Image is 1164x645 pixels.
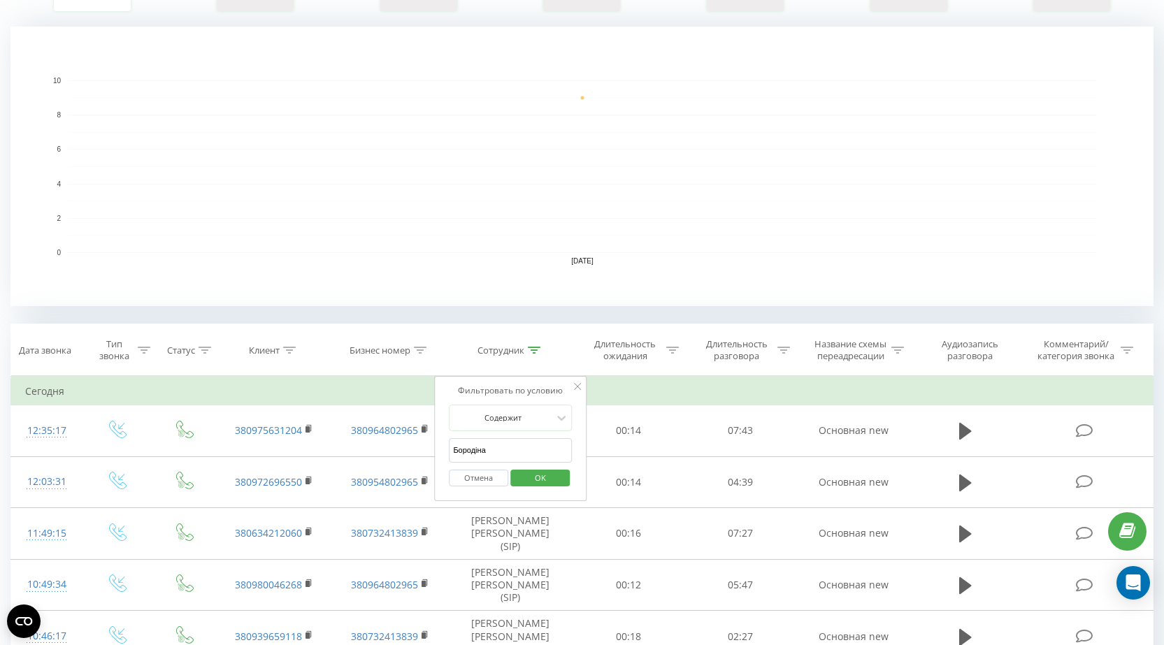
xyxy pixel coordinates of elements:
a: 380964802965 [351,423,418,437]
div: Статус [167,345,195,356]
div: Тип звонка [94,338,134,362]
span: OK [521,467,560,488]
td: 04:39 [684,456,796,508]
td: Основная new [796,559,912,611]
div: Бизнес номер [350,345,410,356]
a: 380954802965 [351,475,418,488]
input: Введите значение [449,438,572,463]
div: 12:35:17 [25,417,69,444]
a: 380980046268 [235,578,302,591]
td: [PERSON_NAME] [PERSON_NAME] (SIP) [448,508,573,560]
text: 6 [57,146,61,154]
text: [DATE] [571,257,594,265]
button: Open CMP widget [7,604,41,638]
div: 10:49:34 [25,571,69,598]
svg: A chart. [10,27,1154,306]
td: Основная new [796,456,912,508]
div: Аудиозапись разговора [925,338,1016,362]
td: [PERSON_NAME] [PERSON_NAME] (SIP) [448,559,573,611]
div: Дата звонка [19,345,71,356]
a: 380939659118 [235,630,302,643]
td: 00:12 [573,559,684,611]
a: 380634212060 [235,526,302,539]
text: 10 [53,77,62,85]
td: 07:43 [684,405,796,457]
div: 12:03:31 [25,468,69,495]
text: 2 [57,215,61,222]
div: Open Intercom Messenger [1116,566,1150,600]
div: Комментарий/категория звонка [1035,338,1117,362]
text: 4 [57,180,61,188]
text: 0 [57,249,61,256]
a: 380964802965 [351,578,418,591]
td: 07:27 [684,508,796,560]
td: Сегодня [11,377,1154,405]
a: 380972696550 [235,475,302,488]
td: Основная new [796,405,912,457]
div: Название схемы переадресации [813,338,888,362]
div: Клиент [249,345,280,356]
a: 380975631204 [235,423,302,437]
a: 380732413839 [351,630,418,643]
div: 11:49:15 [25,520,69,547]
div: Длительность ожидания [588,338,663,362]
button: Отмена [449,470,508,487]
div: Длительность разговора [699,338,774,362]
a: 380732413839 [351,526,418,539]
td: 00:16 [573,508,684,560]
text: 8 [57,111,61,119]
td: 00:14 [573,456,684,508]
div: Сотрудник [477,345,524,356]
td: 05:47 [684,559,796,611]
div: Фильтровать по условию [449,384,572,398]
button: OK [510,470,570,487]
td: 00:14 [573,405,684,457]
td: Основная new [796,508,912,560]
